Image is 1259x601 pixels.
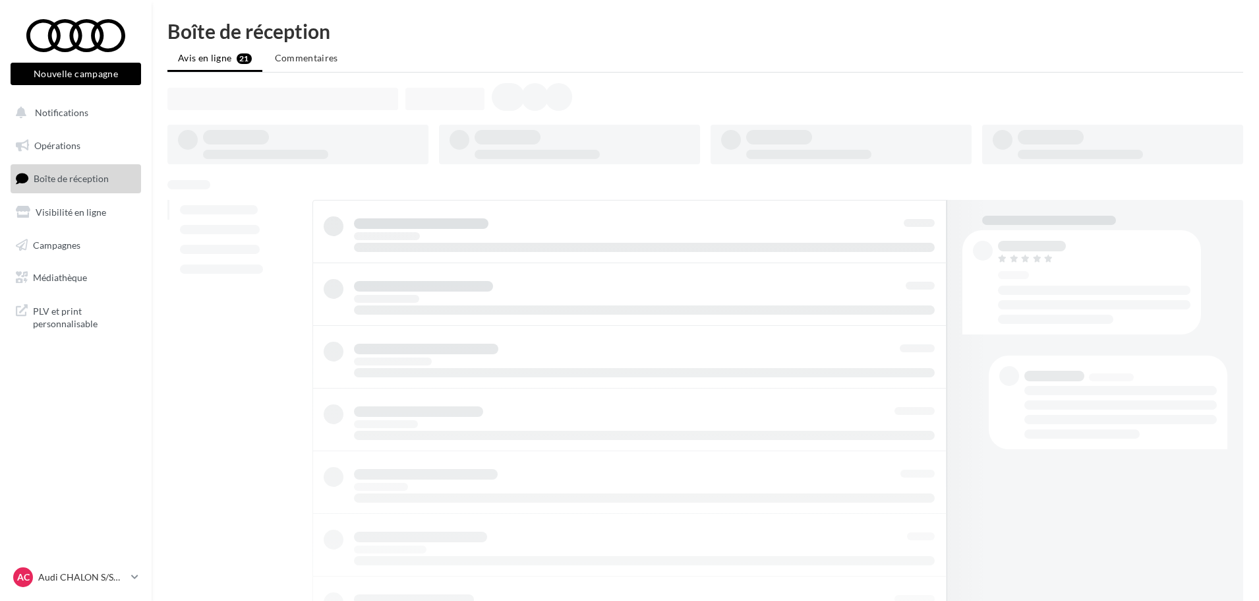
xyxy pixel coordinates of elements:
[33,302,136,331] span: PLV et print personnalisable
[11,63,141,85] button: Nouvelle campagne
[8,164,144,193] a: Boîte de réception
[275,52,338,63] span: Commentaires
[8,99,138,127] button: Notifications
[35,107,88,118] span: Notifications
[33,272,87,283] span: Médiathèque
[8,297,144,336] a: PLV et print personnalisable
[38,571,126,584] p: Audi CHALON S/SAONE
[8,264,144,292] a: Médiathèque
[8,132,144,160] a: Opérations
[34,140,80,151] span: Opérations
[167,21,1243,41] div: Boîte de réception
[11,565,141,590] a: AC Audi CHALON S/SAONE
[8,199,144,226] a: Visibilité en ligne
[34,173,109,184] span: Boîte de réception
[8,232,144,259] a: Campagnes
[36,206,106,218] span: Visibilité en ligne
[17,571,30,584] span: AC
[33,239,80,250] span: Campagnes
